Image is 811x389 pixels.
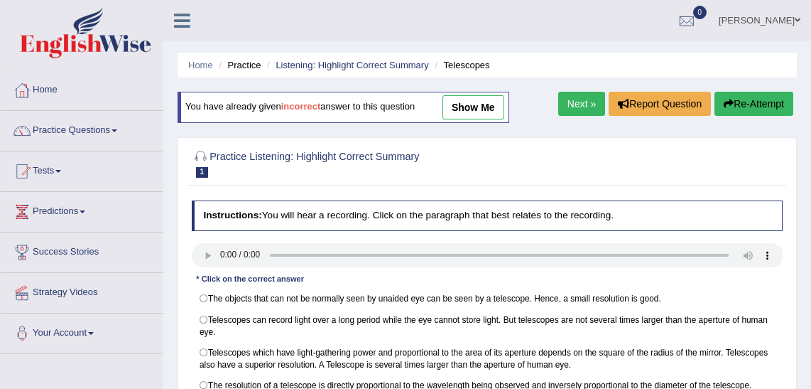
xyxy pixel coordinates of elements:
[196,167,209,178] span: 1
[1,233,163,268] a: Success Stories
[609,92,711,116] button: Report Question
[1,273,163,309] a: Strategy Videos
[558,92,605,116] a: Next »
[1,151,163,187] a: Tests
[281,102,321,112] b: incorrect
[1,70,163,106] a: Home
[431,58,489,72] li: Telescopes
[203,210,261,220] b: Instructions:
[1,314,163,349] a: Your Account
[215,58,261,72] li: Practice
[192,288,783,309] label: The objects that can not be normally seen by unaided eye can be seen by a telescope. Hence, a sma...
[693,6,707,19] span: 0
[192,201,783,230] h4: You will hear a recording. Click on the paragraph that best relates to the recording.
[188,60,213,70] a: Home
[192,148,558,178] h2: Practice Listening: Highlight Correct Summary
[714,92,793,116] button: Re-Attempt
[192,273,309,285] div: * Click on the correct answer
[276,60,428,70] a: Listening: Highlight Correct Summary
[178,92,509,123] div: You have already given answer to this question
[192,309,783,342] label: Telescopes can record light over a long period while the eye cannot store light. But telescopes a...
[1,111,163,146] a: Practice Questions
[192,342,783,375] label: Telescopes which have light-gathering power and proportional to the area of its aperture depends ...
[1,192,163,228] a: Predictions
[442,95,504,119] a: show me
